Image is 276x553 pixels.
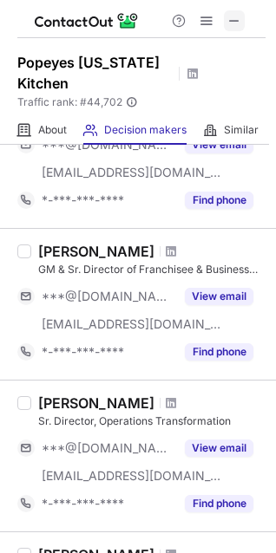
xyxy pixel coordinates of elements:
[38,413,266,429] div: Sr. Director, Operations Transformation
[42,289,174,304] span: ***@[DOMAIN_NAME]
[17,96,122,108] span: Traffic rank: # 44,702
[42,137,174,153] span: ***@[DOMAIN_NAME]
[35,10,139,31] img: ContactOut v5.3.10
[224,123,259,137] span: Similar
[185,192,253,209] button: Reveal Button
[104,123,187,137] span: Decision makers
[42,316,222,332] span: [EMAIL_ADDRESS][DOMAIN_NAME]
[185,343,253,361] button: Reveal Button
[38,123,67,137] span: About
[185,288,253,305] button: Reveal Button
[185,136,253,153] button: Reveal Button
[185,495,253,512] button: Reveal Button
[42,440,174,456] span: ***@[DOMAIN_NAME]
[38,262,266,277] div: GM & Sr. Director of Franchisee & Business Development [GEOGRAPHIC_DATA] & [GEOGRAPHIC_DATA]
[42,165,222,180] span: [EMAIL_ADDRESS][DOMAIN_NAME]
[185,439,253,457] button: Reveal Button
[38,394,154,412] div: [PERSON_NAME]
[17,52,174,94] h1: Popeyes [US_STATE] Kitchen
[38,243,154,260] div: [PERSON_NAME]
[42,468,222,484] span: [EMAIL_ADDRESS][DOMAIN_NAME]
